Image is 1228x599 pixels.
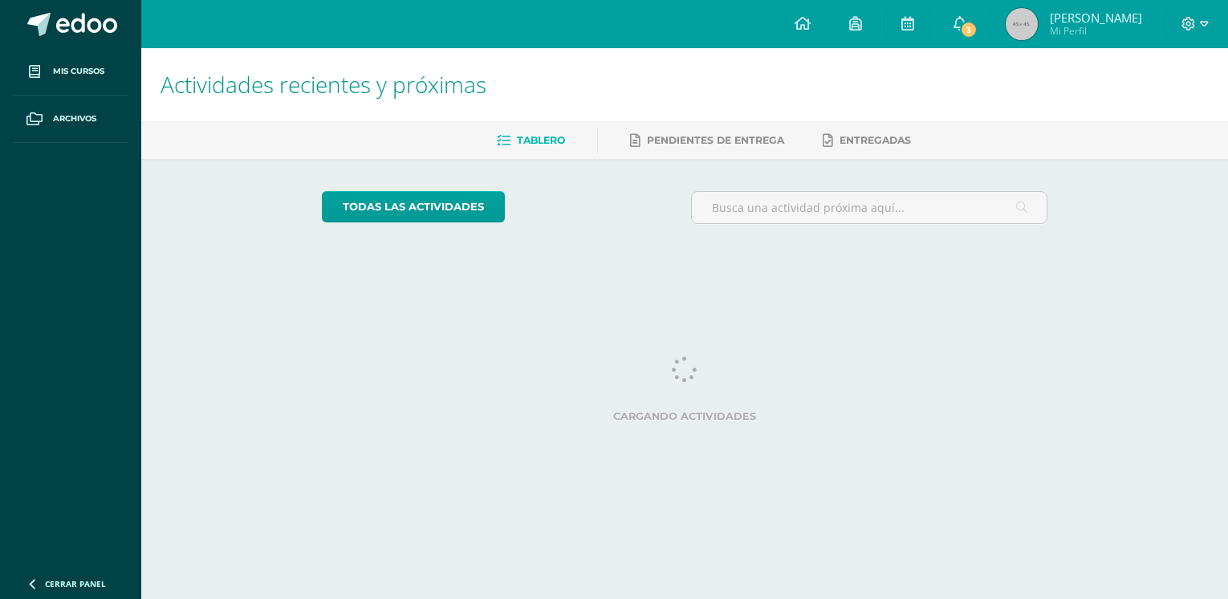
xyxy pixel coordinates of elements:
span: Entregadas [840,134,911,146]
span: 3 [960,21,978,39]
span: Archivos [53,112,96,125]
a: Pendientes de entrega [630,128,784,153]
a: Tablero [497,128,565,153]
a: Mis cursos [13,48,128,96]
span: [PERSON_NAME] [1050,10,1142,26]
span: Mi Perfil [1050,24,1142,38]
span: Tablero [517,134,565,146]
span: Cerrar panel [45,578,106,589]
a: Archivos [13,96,128,143]
img: 45x45 [1006,8,1038,40]
a: todas las Actividades [322,191,505,222]
span: Actividades recientes y próximas [161,69,486,100]
span: Pendientes de entrega [647,134,784,146]
span: Mis cursos [53,65,104,78]
a: Entregadas [823,128,911,153]
input: Busca una actividad próxima aquí... [692,192,1047,223]
label: Cargando actividades [322,410,1048,422]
